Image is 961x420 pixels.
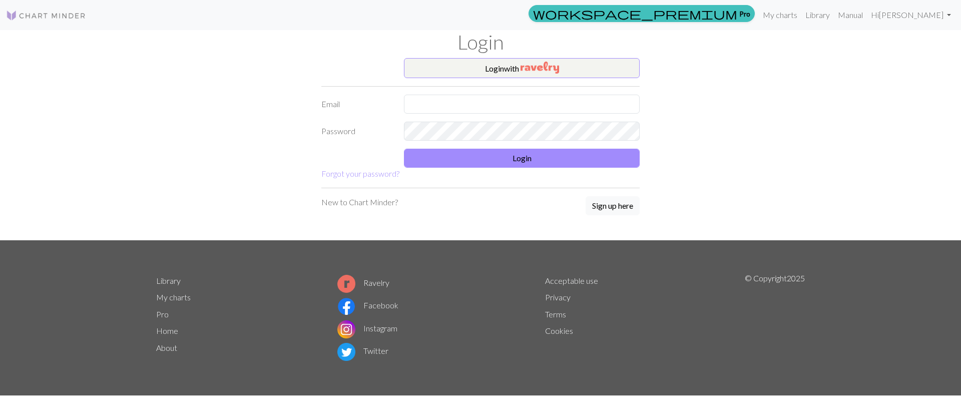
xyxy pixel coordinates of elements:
[156,343,177,352] a: About
[404,149,640,168] button: Login
[156,326,178,335] a: Home
[404,58,640,78] button: Loginwith
[337,278,389,287] a: Ravelry
[150,30,811,54] h1: Login
[156,276,181,285] a: Library
[315,95,398,114] label: Email
[759,5,801,25] a: My charts
[337,300,398,310] a: Facebook
[337,346,388,355] a: Twitter
[156,292,191,302] a: My charts
[529,5,755,22] a: Pro
[521,62,559,74] img: Ravelry
[533,7,737,21] span: workspace_premium
[586,196,640,216] a: Sign up here
[337,297,355,315] img: Facebook logo
[867,5,955,25] a: Hi[PERSON_NAME]
[6,10,86,22] img: Logo
[156,309,169,319] a: Pro
[545,292,571,302] a: Privacy
[801,5,834,25] a: Library
[337,320,355,338] img: Instagram logo
[337,275,355,293] img: Ravelry logo
[545,309,566,319] a: Terms
[321,196,398,208] p: New to Chart Minder?
[834,5,867,25] a: Manual
[745,272,805,363] p: © Copyright 2025
[545,326,573,335] a: Cookies
[337,343,355,361] img: Twitter logo
[315,122,398,141] label: Password
[545,276,598,285] a: Acceptable use
[321,169,399,178] a: Forgot your password?
[586,196,640,215] button: Sign up here
[337,323,397,333] a: Instagram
